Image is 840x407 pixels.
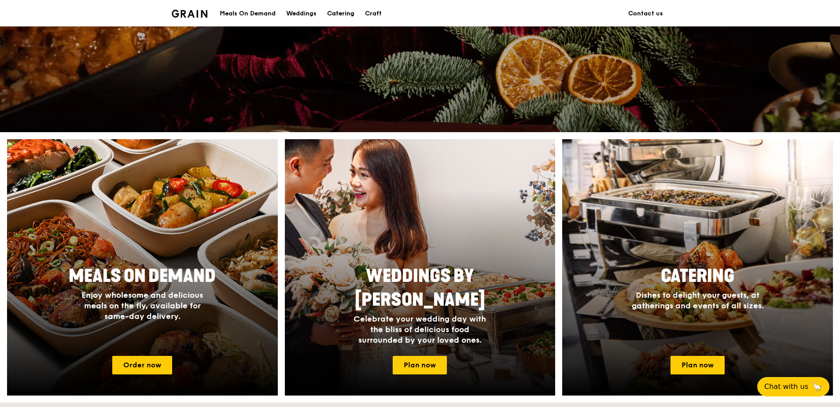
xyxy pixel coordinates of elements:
[393,356,447,374] a: Plan now
[7,139,278,396] a: Meals On DemandEnjoy wholesome and delicious meals on the fly, available for same-day delivery.Or...
[661,266,734,287] span: Catering
[632,290,764,311] span: Dishes to delight your guests, at gatherings and events of all sizes.
[172,10,207,18] img: Grain
[671,356,725,374] a: Plan now
[812,381,822,392] span: 🦙
[7,139,278,396] img: meals-on-demand-card.d2b6f6db.png
[355,266,485,311] span: Weddings by [PERSON_NAME]
[562,139,833,396] img: catering-card.e1cfaf3e.jpg
[285,139,556,396] img: weddings-card.4f3003b8.jpg
[365,0,382,27] div: Craft
[764,381,808,392] span: Chat with us
[81,290,203,321] span: Enjoy wholesome and delicious meals on the fly, available for same-day delivery.
[281,0,322,27] a: Weddings
[562,139,833,396] a: CateringDishes to delight your guests, at gatherings and events of all sizes.Plan now
[69,266,216,287] span: Meals On Demand
[623,0,668,27] a: Contact us
[112,356,172,374] a: Order now
[322,0,360,27] a: Catering
[285,139,556,396] a: Weddings by [PERSON_NAME]Celebrate your wedding day with the bliss of delicious food surrounded b...
[360,0,387,27] a: Craft
[286,0,317,27] div: Weddings
[327,0,354,27] div: Catering
[757,377,829,396] button: Chat with us🦙
[354,314,486,345] span: Celebrate your wedding day with the bliss of delicious food surrounded by your loved ones.
[220,0,276,27] div: Meals On Demand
